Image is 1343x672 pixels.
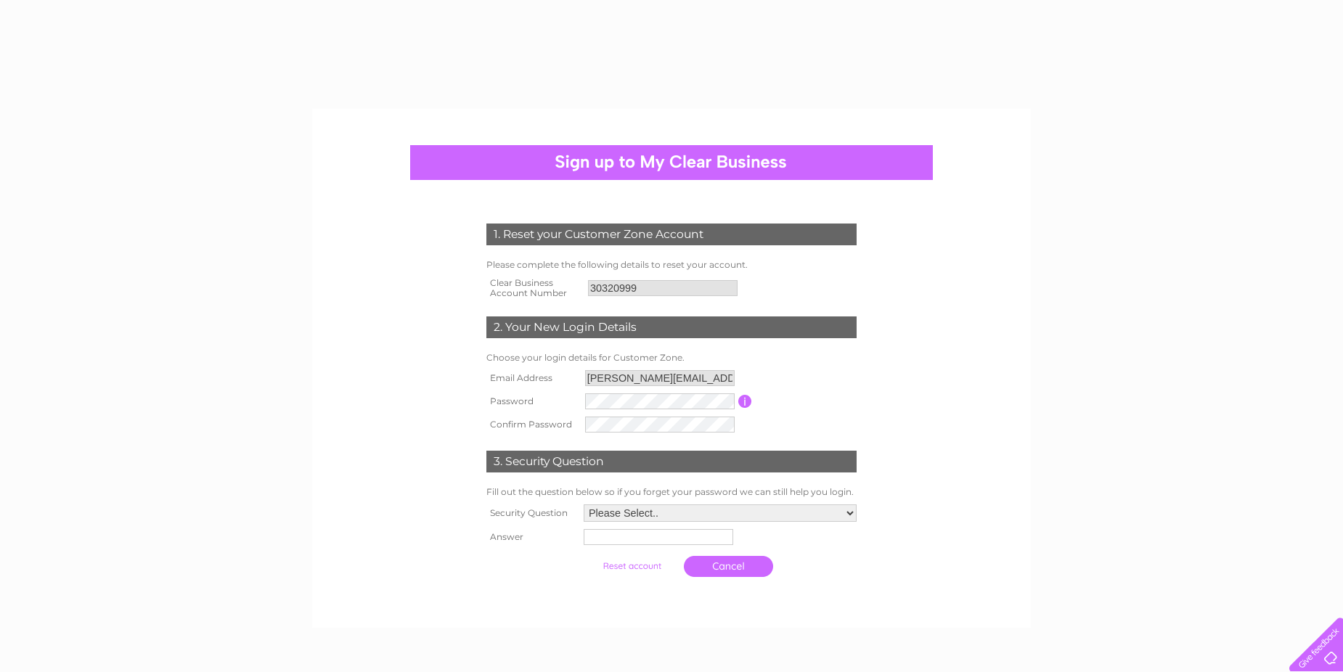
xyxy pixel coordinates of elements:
[738,395,752,408] input: Information
[684,556,773,577] a: Cancel
[483,413,581,436] th: Confirm Password
[486,451,857,472] div: 3. Security Question
[483,483,860,501] td: Fill out the question below so if you forget your password we can still help you login.
[483,390,581,413] th: Password
[483,501,580,525] th: Security Question
[486,316,857,338] div: 2. Your New Login Details
[483,366,581,390] th: Email Address
[486,224,857,245] div: 1. Reset your Customer Zone Account
[483,349,860,366] td: Choose your login details for Customer Zone.
[483,274,584,303] th: Clear Business Account Number
[483,525,580,549] th: Answer
[483,256,860,274] td: Please complete the following details to reset your account.
[587,556,677,576] input: Submit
